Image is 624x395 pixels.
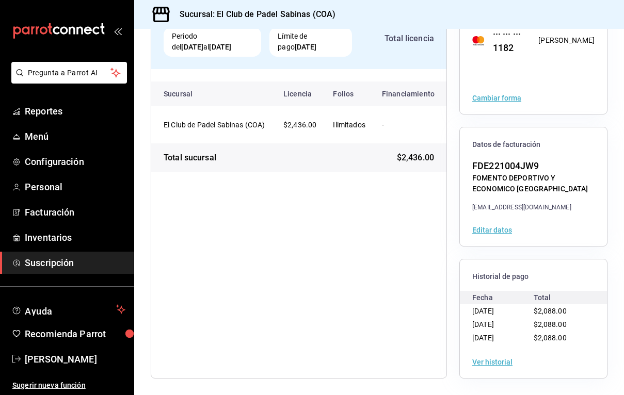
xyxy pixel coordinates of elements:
[534,334,567,342] span: $2,088.00
[275,81,325,106] th: Licencia
[7,75,127,86] a: Pregunta a Parrot AI
[114,27,122,35] button: open_drawer_menu
[171,8,335,21] h3: Sucursal: El Club de Padel Sabinas (COA)
[472,358,513,366] button: Ver historial
[443,106,495,143] td: En evaluación
[12,380,125,391] span: Sugerir nueva función
[25,327,125,341] span: Recomienda Parrot
[472,331,534,344] div: [DATE]
[25,129,125,143] span: Menú
[283,121,316,129] span: $2,436.00
[534,320,567,328] span: $2,088.00
[472,226,512,234] button: Editar datos
[28,68,111,78] span: Pregunta a Parrot AI
[164,27,261,57] div: Periodo del al
[164,120,267,130] div: El Club de Padel Sabinas (COA)
[374,81,443,106] th: Financiamiento
[472,291,534,304] div: Fecha
[209,43,231,51] strong: [DATE]
[538,35,595,46] div: [PERSON_NAME]
[472,304,534,318] div: [DATE]
[472,173,595,194] div: FOMENTO DEPORTIVO Y ECONOMICO [GEOGRAPHIC_DATA]
[472,203,595,212] div: [EMAIL_ADDRESS][DOMAIN_NAME]
[485,27,526,55] div: ··· ··· ··· 1182
[472,140,595,150] span: Datos de facturación
[472,94,521,102] button: Cambiar forma
[25,180,125,194] span: Personal
[472,159,595,173] div: FDE221004JW9
[295,43,317,51] strong: [DATE]
[325,81,374,106] th: Folios
[25,256,125,270] span: Suscripción
[25,104,125,118] span: Reportes
[11,62,127,84] button: Pregunta a Parrot AI
[397,152,434,164] span: $2,436.00
[25,205,125,219] span: Facturación
[472,272,595,282] span: Historial de pago
[181,43,203,51] strong: [DATE]
[472,318,534,331] div: [DATE]
[374,106,443,143] td: -
[534,307,567,315] span: $2,088.00
[269,27,352,57] div: Límite de pago
[164,152,216,164] div: Total sucursal
[325,106,374,143] td: Ilimitados
[25,155,125,169] span: Configuración
[25,231,125,244] span: Inventarios
[360,32,434,45] div: Total licencia
[164,90,220,98] div: Sucursal
[534,291,595,304] div: Total
[25,352,125,366] span: [PERSON_NAME]
[25,303,112,316] span: Ayuda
